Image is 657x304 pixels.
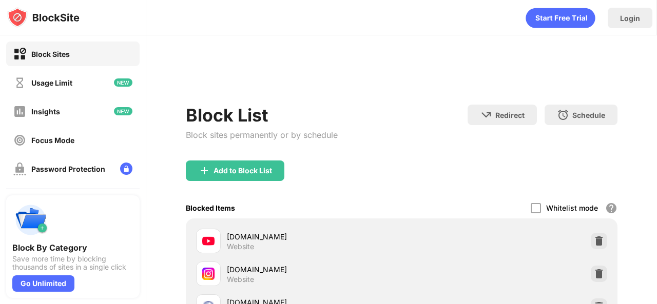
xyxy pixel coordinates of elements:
img: focus-off.svg [13,134,26,147]
div: Focus Mode [31,136,74,145]
img: new-icon.svg [114,107,132,115]
img: new-icon.svg [114,78,132,87]
div: Block By Category [12,242,133,253]
div: Block Sites [31,50,70,58]
div: Block sites permanently or by schedule [186,130,338,140]
img: time-usage-off.svg [13,76,26,89]
div: Redirect [495,111,525,119]
img: favicons [202,235,215,247]
div: Login [620,14,640,23]
img: password-protection-off.svg [13,163,26,175]
img: favicons [202,268,215,280]
div: Add to Block List [214,167,272,175]
div: Password Protection [31,165,105,173]
div: Website [227,242,254,251]
img: insights-off.svg [13,105,26,118]
img: logo-blocksite.svg [7,7,80,28]
img: block-on.svg [13,48,26,60]
div: Schedule [572,111,605,119]
div: [DOMAIN_NAME] [227,231,402,242]
div: Website [227,275,254,284]
div: Block List [186,105,338,126]
div: [DOMAIN_NAME] [227,264,402,275]
div: animation [526,8,595,28]
div: Usage Limit [31,78,72,87]
div: Blocked Items [186,204,235,212]
img: lock-menu.svg [120,163,132,175]
img: push-categories.svg [12,201,49,238]
iframe: Banner [186,64,617,92]
div: Whitelist mode [546,204,598,212]
div: Insights [31,107,60,116]
div: Save more time by blocking thousands of sites in a single click [12,255,133,271]
div: Go Unlimited [12,275,74,292]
